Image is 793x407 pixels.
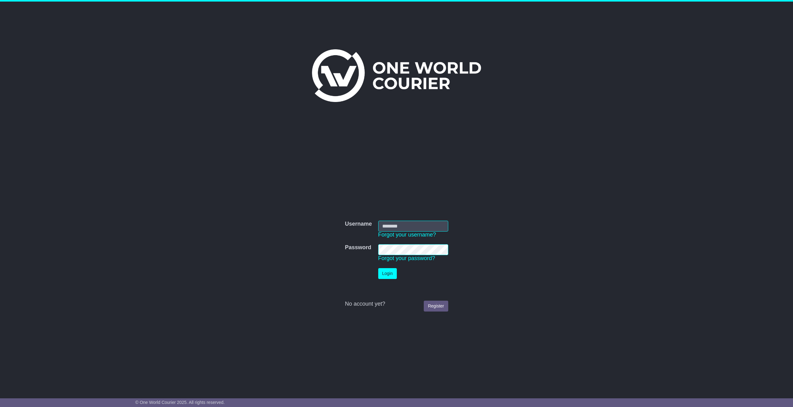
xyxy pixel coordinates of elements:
[378,232,436,238] a: Forgot your username?
[378,255,435,261] a: Forgot your password?
[135,400,225,405] span: © One World Courier 2025. All rights reserved.
[345,301,448,307] div: No account yet?
[345,244,371,251] label: Password
[312,49,481,102] img: One World
[378,268,397,279] button: Login
[424,301,448,312] a: Register
[345,221,372,228] label: Username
